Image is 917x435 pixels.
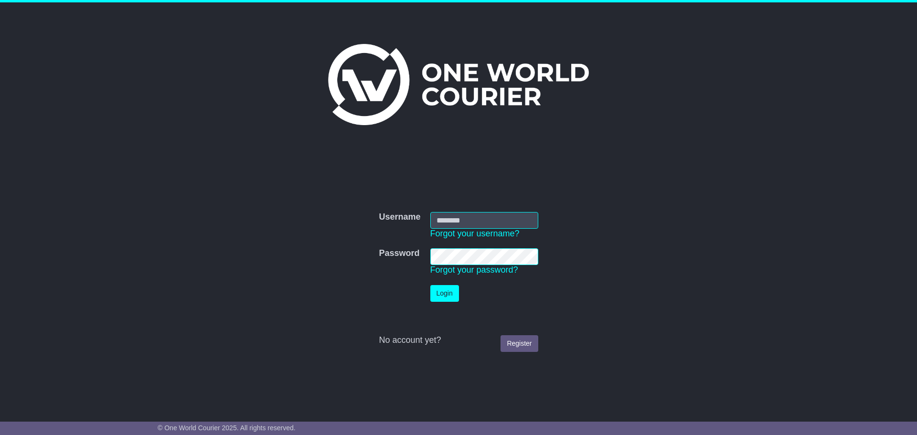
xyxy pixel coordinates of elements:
label: Username [379,212,420,223]
img: One World [328,44,589,125]
span: © One World Courier 2025. All rights reserved. [158,424,296,432]
div: No account yet? [379,335,538,346]
label: Password [379,248,419,259]
a: Forgot your password? [430,265,518,275]
a: Forgot your username? [430,229,520,238]
button: Login [430,285,459,302]
a: Register [501,335,538,352]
